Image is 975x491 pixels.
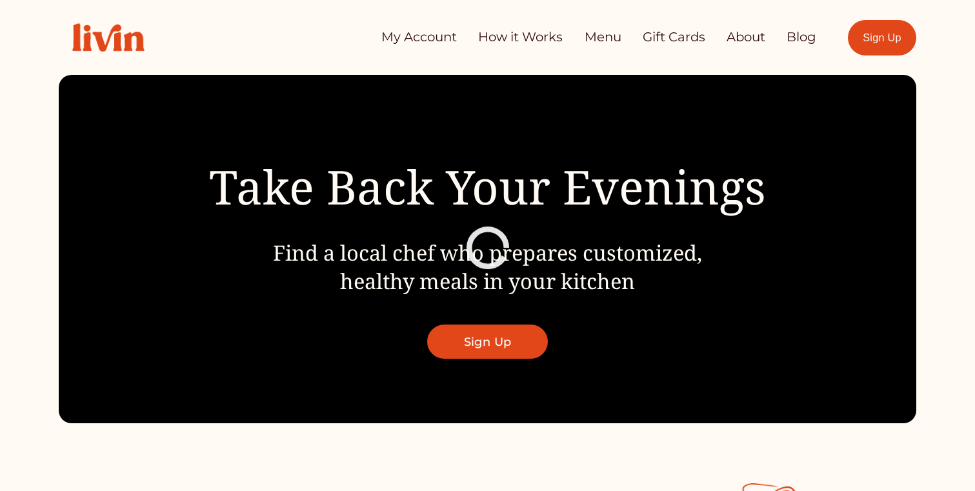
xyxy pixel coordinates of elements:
img: Livin [59,10,158,65]
a: Sign Up [848,20,917,55]
span: Find a local chef who prepares customized, healthy meals in your kitchen [273,238,702,296]
a: Menu [585,25,621,50]
a: About [727,25,765,50]
a: Sign Up [427,325,547,359]
a: My Account [381,25,457,50]
a: How it Works [478,25,563,50]
a: Gift Cards [643,25,705,50]
span: Take Back Your Evenings [209,155,766,218]
a: Blog [787,25,816,50]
